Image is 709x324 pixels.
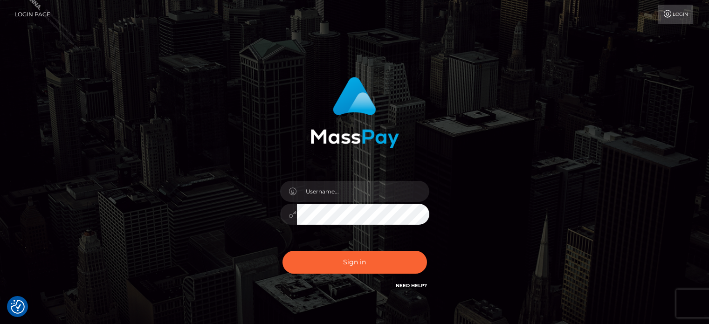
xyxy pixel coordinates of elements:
a: Need Help? [396,283,427,289]
img: MassPay Login [310,77,399,148]
a: Login [658,5,693,24]
img: Revisit consent button [11,300,25,314]
button: Consent Preferences [11,300,25,314]
a: Login Page [14,5,50,24]
input: Username... [297,181,429,202]
button: Sign in [282,251,427,274]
